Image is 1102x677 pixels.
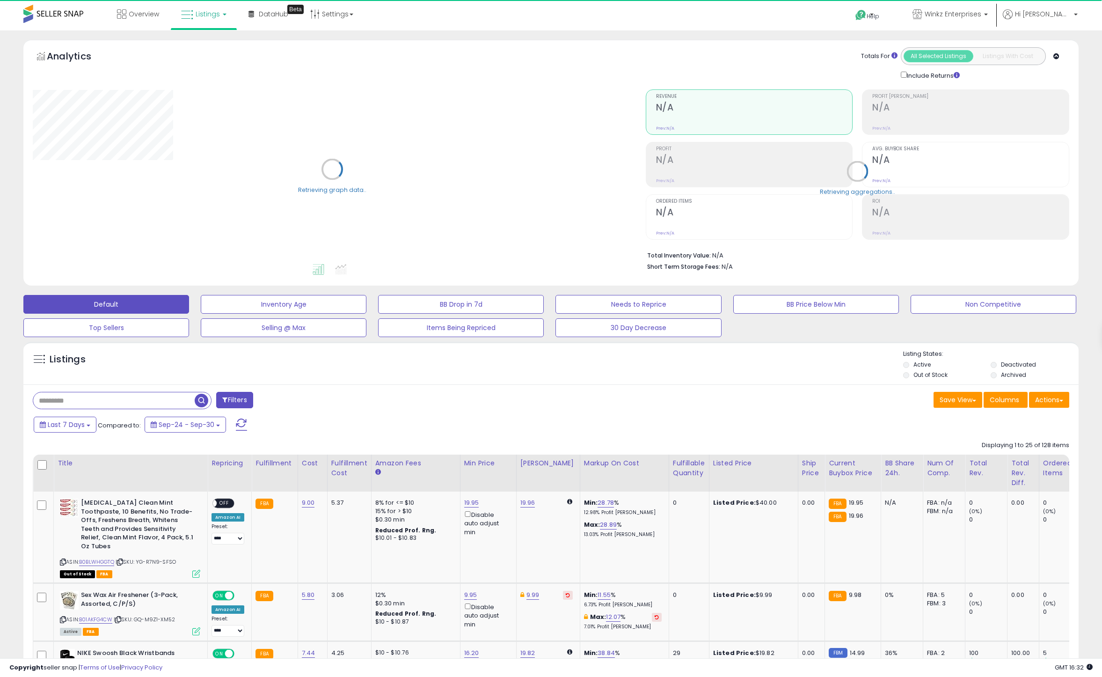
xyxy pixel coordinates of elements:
[849,511,864,520] span: 19.96
[114,616,175,623] span: | SKU: GQ-M9Z1-XM52
[673,458,705,478] div: Fulfillable Quantity
[713,458,794,468] div: Listed Price
[969,608,1007,616] div: 0
[584,521,662,538] div: %
[713,648,756,657] b: Listed Price:
[982,441,1069,450] div: Displaying 1 to 25 of 128 items
[913,361,931,368] label: Active
[302,590,315,600] a: 5.80
[713,649,791,657] div: $19.82
[98,421,141,430] span: Compared to:
[255,591,273,601] small: FBA
[1011,649,1032,657] div: 100.00
[526,590,540,600] a: 9.99
[201,318,366,337] button: Selling @ Max
[81,591,195,611] b: Sex Wax Air Freshener (3-Pack, Assorted, C/P/S)
[1001,371,1026,379] label: Archived
[1043,515,1081,524] div: 0
[83,628,99,636] span: FBA
[9,663,44,672] strong: Copyright
[584,498,598,507] b: Min:
[555,295,721,314] button: Needs to Reprice
[255,499,273,509] small: FBA
[984,392,1028,408] button: Columns
[584,590,598,599] b: Min:
[867,12,879,20] span: Help
[298,185,366,194] div: Retrieving graph data..
[969,649,1007,657] div: 100
[904,50,973,62] button: All Selected Listings
[927,649,958,657] div: FBA: 2
[375,610,437,618] b: Reduced Prof. Rng.
[302,498,315,508] a: 9.00
[375,468,381,477] small: Amazon Fees.
[927,657,958,666] div: FBM: 3
[212,513,244,522] div: Amazon AI
[464,458,512,468] div: Min Price
[201,295,366,314] button: Inventory Age
[1055,663,1093,672] span: 2025-10-8 16:32 GMT
[287,5,304,14] div: Tooltip anchor
[79,558,114,566] a: B0BLWHGGTQ
[77,649,191,660] b: NIKE Swoosh Black Wristbands
[375,657,453,665] div: 5% for >= $0 & <= $14.99
[820,187,895,196] div: Retrieving aggregations..
[584,602,662,608] p: 6.73% Profit [PERSON_NAME]
[116,558,176,566] span: | SKU: YG-R7N9-SFSO
[159,420,214,429] span: Sep-24 - Sep-30
[969,591,1007,599] div: 0
[673,499,702,507] div: 0
[464,648,479,658] a: 16.20
[233,649,248,657] span: OFF
[849,590,862,599] span: 9.98
[520,648,535,658] a: 19.82
[23,318,189,337] button: Top Sellers
[375,591,453,599] div: 12%
[1043,608,1081,616] div: 0
[212,458,248,468] div: Repricing
[464,509,509,537] div: Disable auto adjust min
[802,458,821,478] div: Ship Price
[302,458,323,468] div: Cost
[145,417,226,433] button: Sep-24 - Sep-30
[213,592,225,600] span: ON
[673,591,702,599] div: 0
[378,318,544,337] button: Items Being Repriced
[855,9,867,21] i: Get Help
[60,649,75,668] img: 41HT2cJ22pL._SL40_.jpg
[829,512,846,522] small: FBA
[196,9,220,19] span: Listings
[713,498,756,507] b: Listed Price:
[216,392,253,408] button: Filters
[584,458,665,468] div: Markup on Cost
[829,458,877,478] div: Current Buybox Price
[1043,649,1081,657] div: 5
[212,616,244,637] div: Preset:
[598,648,615,658] a: 38.84
[378,295,544,314] button: BB Drop in 7d
[894,70,971,80] div: Include Returns
[598,498,614,508] a: 28.78
[606,612,620,622] a: 12.07
[375,515,453,524] div: $0.30 min
[925,9,981,19] span: Winkz Enterprises
[60,591,79,610] img: 51yMlJYnNKL._SL40_.jpg
[375,534,453,542] div: $10.01 - $10.83
[927,507,958,515] div: FBM: n/a
[60,628,81,636] span: All listings currently available for purchase on Amazon
[96,570,112,578] span: FBA
[969,600,982,607] small: (0%)
[584,648,598,657] b: Min:
[81,499,195,553] b: [MEDICAL_DATA] Clean Mint Toothpaste, 10 Benefits, No Trade-Offs, Freshens Breath, Whitens Teeth ...
[990,395,1019,405] span: Columns
[233,592,248,600] span: OFF
[259,9,288,19] span: DataHub
[48,420,85,429] span: Last 7 Days
[903,350,1079,359] p: Listing States:
[555,318,721,337] button: 30 Day Decrease
[927,499,958,507] div: FBA: n/a
[212,523,244,545] div: Preset:
[934,392,982,408] button: Save View
[375,599,453,608] div: $0.30 min
[713,590,756,599] b: Listed Price:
